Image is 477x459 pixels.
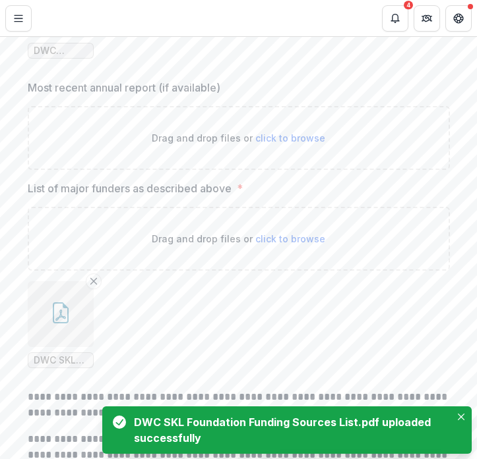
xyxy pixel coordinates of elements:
div: Remove FileDWC SKL Foundation Funding Sources List.pdf [28,281,94,368]
p: List of major funders as described above [28,180,232,196]
span: click to browse [255,233,325,244]
button: Close [453,409,469,425]
p: Most recent annual report (if available) [28,80,220,95]
span: click to browse [255,132,325,144]
p: Drag and drop files or [152,131,325,145]
button: Notifications [382,5,408,32]
button: Remove File [86,273,102,289]
div: DWC SKL Foundation Funding Sources List.pdf uploaded successfully [134,414,445,446]
button: Partners [414,5,440,32]
span: DWC SKL Foundation Funding Sources List.pdf [34,355,88,366]
div: Notifications-bottom-right [97,401,477,459]
div: 4 [404,1,413,10]
p: Drag and drop files or [152,232,325,246]
button: Get Help [445,5,472,32]
span: DWC Unaudited Financials_2024.pdf [34,45,88,57]
button: Toggle Menu [5,5,32,32]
